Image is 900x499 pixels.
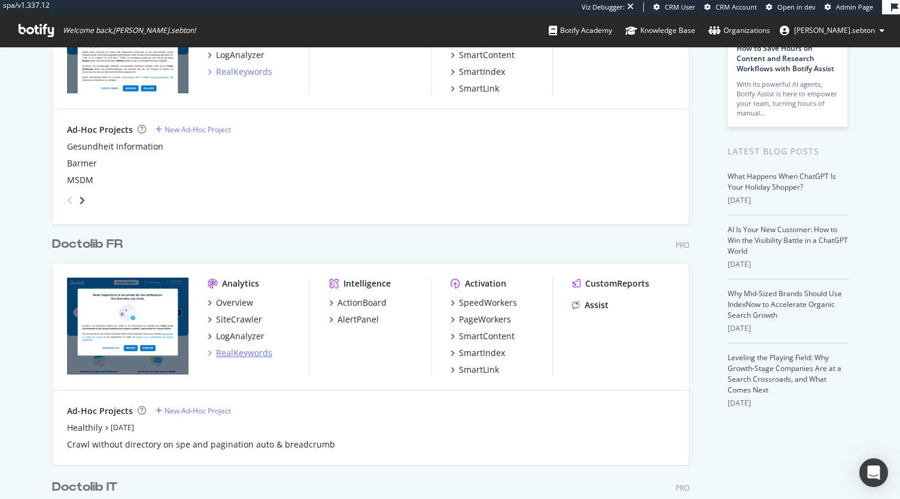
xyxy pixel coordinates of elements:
[216,49,264,61] div: LogAnalyzer
[156,406,231,416] a: New Ad-Hoc Project
[208,49,264,61] a: LogAnalyzer
[777,2,816,11] span: Open in dev
[216,66,272,78] div: RealKeywords
[451,83,499,95] a: SmartLink
[676,240,689,250] div: Pro
[585,299,609,311] div: Assist
[451,297,517,309] a: SpeedWorkers
[208,66,272,78] a: RealKeywords
[728,398,848,409] div: [DATE]
[459,347,505,359] div: SmartIndex
[794,25,875,35] span: anne.sebton
[825,2,873,12] a: Admin Page
[52,479,122,496] a: Doctolib IT
[451,49,515,61] a: SmartContent
[208,314,262,325] a: SiteCrawler
[67,439,335,451] a: Crawl without directory on spe and pagination auto & breadcrumb
[459,83,499,95] div: SmartLink
[67,278,188,375] img: doctolib.fr
[836,2,873,11] span: Admin Page
[343,278,391,290] div: Intelligence
[451,66,505,78] a: SmartIndex
[208,297,253,309] a: Overview
[704,2,757,12] a: CRM Account
[222,278,259,290] div: Analytics
[572,278,649,290] a: CustomReports
[459,66,505,78] div: SmartIndex
[459,314,511,325] div: PageWorkers
[216,314,262,325] div: SiteCrawler
[52,236,123,253] div: Doctolib FR
[653,2,695,12] a: CRM User
[451,347,505,359] a: SmartIndex
[165,406,231,416] div: New Ad-Hoc Project
[728,145,848,158] div: Latest Blog Posts
[451,314,511,325] a: PageWorkers
[709,14,770,47] a: Organizations
[728,352,841,395] a: Leveling the Playing Field: Why Growth-Stage Companies Are at a Search Crossroads, and What Comes...
[329,297,387,309] a: ActionBoard
[63,26,196,35] span: Welcome back, [PERSON_NAME].sebton !
[67,405,133,417] div: Ad-Hoc Projects
[582,2,625,12] div: Viz Debugger:
[67,422,102,434] a: Healthily
[451,330,515,342] a: SmartContent
[67,174,93,186] a: MSDM
[216,297,253,309] div: Overview
[67,124,133,136] div: Ad-Hoc Projects
[337,297,387,309] div: ActionBoard
[716,2,757,11] span: CRM Account
[728,323,848,334] div: [DATE]
[728,171,836,192] a: What Happens When ChatGPT Is Your Holiday Shopper?
[549,25,612,36] div: Botify Academy
[156,124,231,135] a: New Ad-Hoc Project
[451,364,499,376] a: SmartLink
[52,479,117,496] div: Doctolib IT
[459,364,499,376] div: SmartLink
[585,278,649,290] div: CustomReports
[625,25,695,36] div: Knowledge Base
[572,299,609,311] a: Assist
[465,278,506,290] div: Activation
[52,236,127,253] a: Doctolib FR
[728,195,848,206] div: [DATE]
[549,14,612,47] a: Botify Academy
[728,259,848,270] div: [DATE]
[676,483,689,493] div: Pro
[737,43,834,74] a: How to Save Hours on Content and Research Workflows with Botify Assist
[208,330,264,342] a: LogAnalyzer
[337,314,379,325] div: AlertPanel
[62,191,78,210] div: angle-left
[459,49,515,61] div: SmartContent
[770,21,894,40] button: [PERSON_NAME].sebton
[625,14,695,47] a: Knowledge Base
[728,224,848,256] a: AI Is Your New Customer: How to Win the Visibility Battle in a ChatGPT World
[728,288,842,320] a: Why Mid-Sized Brands Should Use IndexNow to Accelerate Organic Search Growth
[709,25,770,36] div: Organizations
[208,347,272,359] a: RealKeywords
[459,330,515,342] div: SmartContent
[67,141,163,153] a: Gesundheit Information
[329,314,379,325] a: AlertPanel
[459,297,517,309] div: SpeedWorkers
[216,347,272,359] div: RealKeywords
[216,330,264,342] div: LogAnalyzer
[165,124,231,135] div: New Ad-Hoc Project
[665,2,695,11] span: CRM User
[67,157,97,169] a: Barmer
[78,194,86,206] div: angle-right
[111,422,134,433] a: [DATE]
[859,458,888,487] div: Open Intercom Messenger
[766,2,816,12] a: Open in dev
[737,80,838,118] div: With its powerful AI agents, Botify Assist is here to empower your team, turning hours of manual…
